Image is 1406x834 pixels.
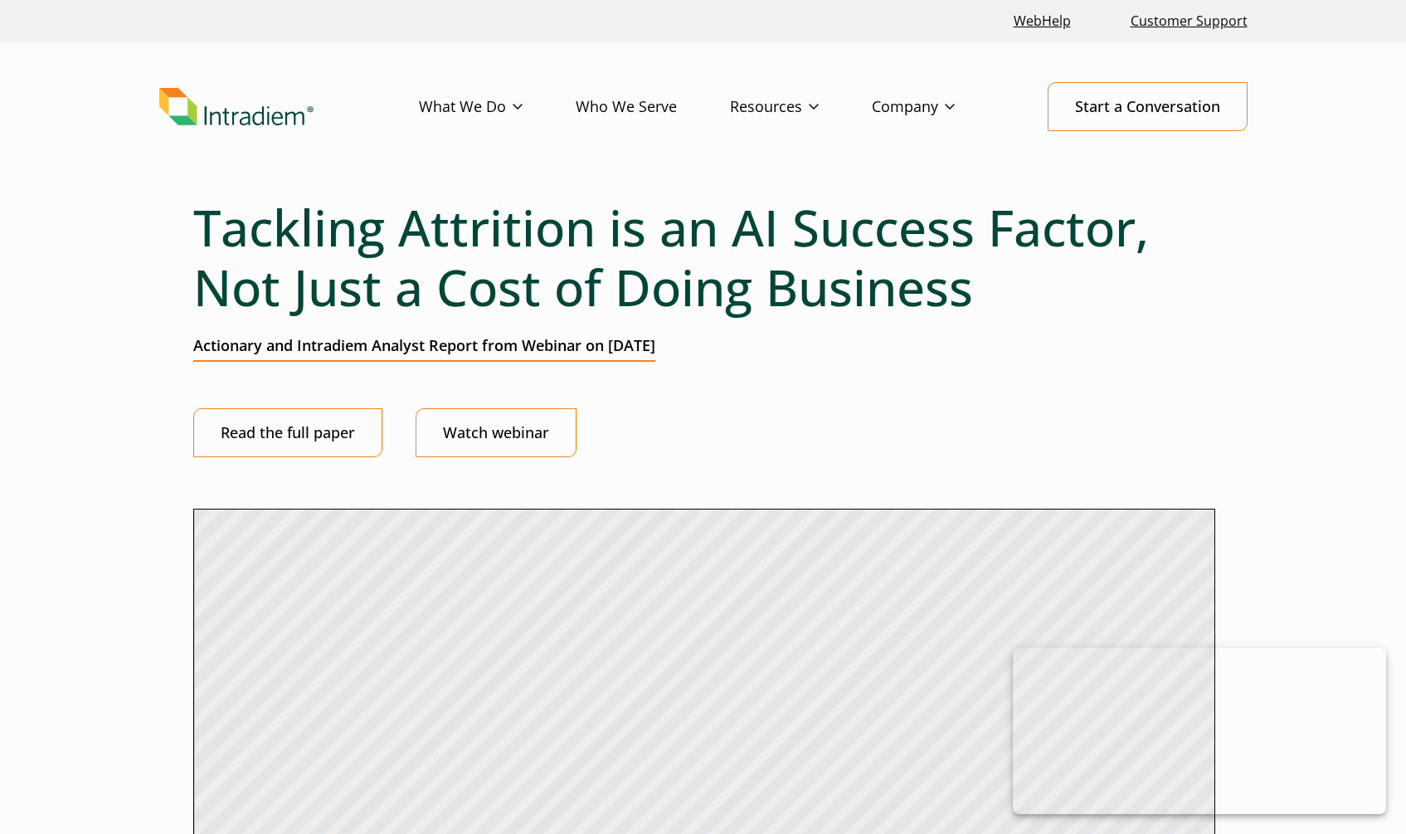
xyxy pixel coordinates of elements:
h3: Actionary and Intradiem Analyst Report from Webinar on [DATE] [193,337,655,362]
h1: Tackling Attrition is an AI Success Factor, Not Just a Cost of Doing Business [193,198,1214,317]
a: Link opens in a new window [416,408,577,457]
a: Link opens in a new window [193,408,382,457]
a: Company [872,83,1008,131]
a: What We Do [419,83,576,131]
a: Link to homepage of Intradiem [159,88,419,126]
a: Customer Support [1124,3,1254,39]
a: Resources [730,83,872,131]
a: Link opens in a new window [1007,3,1078,39]
img: Intradiem [159,88,314,126]
a: Start a Conversation [1048,82,1248,131]
a: Who We Serve [576,83,730,131]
